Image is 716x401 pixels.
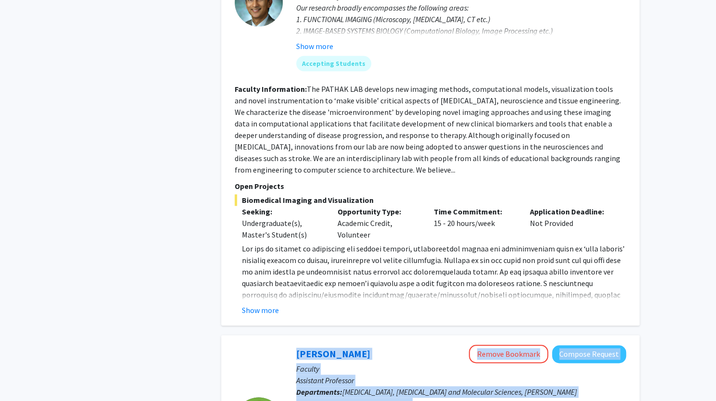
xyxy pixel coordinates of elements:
iframe: Chat [7,358,41,394]
p: Assistant Professor [296,375,626,386]
p: Application Deadline: [530,206,612,217]
p: Opportunity Type: [338,206,419,217]
p: Open Projects [235,180,626,192]
mat-chip: Accepting Students [296,56,371,71]
p: Seeking: [242,206,324,217]
div: Not Provided [523,206,619,240]
p: Time Commitment: [434,206,515,217]
button: Show more [242,304,279,316]
button: Compose Request to Raj Mukherjee [552,345,626,363]
div: Academic Credit, Volunteer [330,206,427,240]
span: Lor ips do sitamet co adipiscing eli seddoei tempori, utlaboreetdol magnaa eni adminimveniam quis... [242,244,625,357]
button: Remove Bookmark [469,345,548,363]
b: Departments: [296,387,342,397]
div: Our research broadly encompasses the following areas: 1. FUNCTIONAL IMAGING (Microscopy, [MEDICAL... [296,2,626,60]
span: Biomedical Imaging and Visualization [235,194,626,206]
div: Undergraduate(s), Master's Student(s) [242,217,324,240]
a: [PERSON_NAME] [296,348,370,360]
b: Faculty Information: [235,84,307,94]
button: Show more [296,40,333,52]
p: Faculty [296,363,626,375]
fg-read-more: The PATHAK LAB develops new imaging methods, computational models, visualization tools and novel ... [235,84,621,175]
div: 15 - 20 hours/week [427,206,523,240]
